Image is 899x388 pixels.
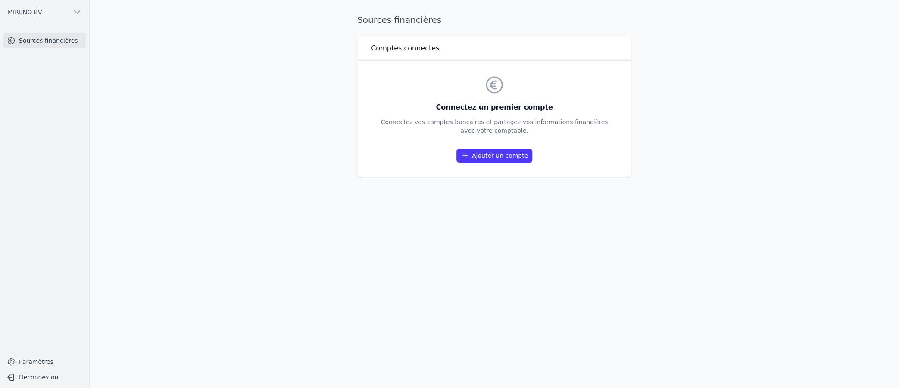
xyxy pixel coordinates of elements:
[3,370,86,384] button: Déconnexion
[3,355,86,369] a: Paramètres
[381,118,608,135] p: Connectez vos comptes bancaires et partagez vos informations financières avec votre comptable.
[3,5,86,19] button: MIRENO BV
[371,43,439,53] h3: Comptes connectés
[456,149,532,163] a: Ajouter un compte
[381,102,608,113] h3: Connectez un premier compte
[3,33,86,48] a: Sources financières
[8,8,42,16] span: MIRENO BV
[357,14,441,26] h1: Sources financières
